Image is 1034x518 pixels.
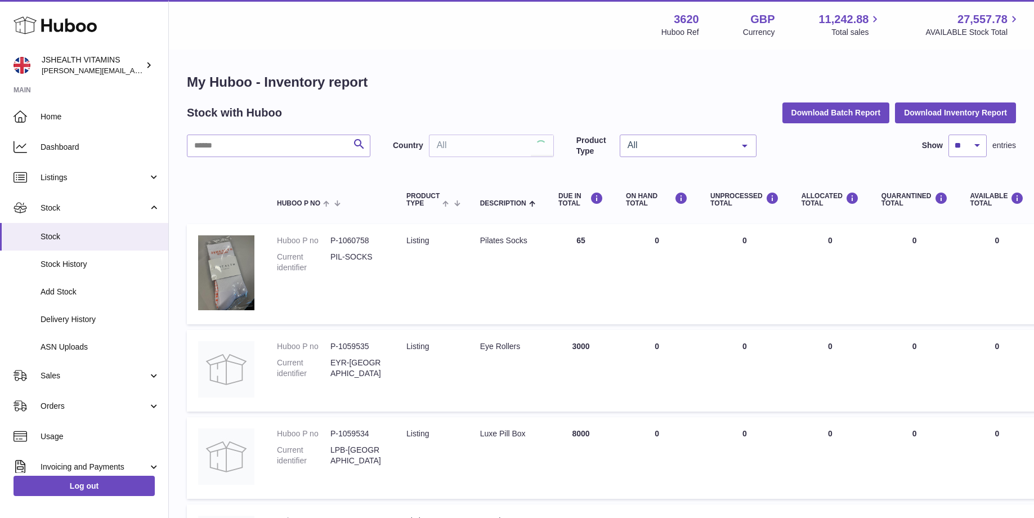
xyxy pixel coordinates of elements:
div: Currency [743,27,775,38]
span: Sales [41,370,148,381]
label: Country [393,140,423,151]
h2: Stock with Huboo [187,105,282,120]
h1: My Huboo - Inventory report [187,73,1016,91]
span: Product Type [406,193,440,207]
td: 0 [615,417,699,499]
td: 3000 [547,330,615,412]
div: QUARANTINED Total [881,192,948,207]
label: Product Type [576,135,614,157]
div: ON HAND Total [626,192,688,207]
span: Stock History [41,259,160,270]
dt: Current identifier [277,358,330,379]
span: [PERSON_NAME][EMAIL_ADDRESS][DOMAIN_NAME] [42,66,226,75]
div: JSHEALTH VITAMINS [42,55,143,76]
span: Add Stock [41,287,160,297]
div: Luxe Pill Box [480,428,536,439]
span: Huboo P no [277,200,320,207]
div: Huboo Ref [661,27,699,38]
dd: PIL-SOCKS [330,252,384,273]
td: 0 [790,224,870,324]
dd: P-1060758 [330,235,384,246]
td: 0 [699,224,790,324]
td: 0 [699,417,790,499]
span: Listings [41,172,148,183]
div: AVAILABLE Total [970,192,1024,207]
dt: Huboo P no [277,235,330,246]
span: listing [406,429,429,438]
span: 0 [912,236,917,245]
span: Total sales [831,27,881,38]
td: 0 [790,330,870,412]
img: product image [198,235,254,310]
img: product image [198,341,254,398]
span: Delivery History [41,314,160,325]
span: Orders [41,401,148,412]
span: Home [41,111,160,122]
label: Show [922,140,943,151]
dd: P-1059535 [330,341,384,352]
dt: Huboo P no [277,428,330,439]
td: 0 [615,330,699,412]
button: Download Batch Report [782,102,890,123]
dt: Current identifier [277,252,330,273]
strong: 3620 [674,12,699,27]
a: Log out [14,476,155,496]
span: Stock [41,231,160,242]
div: DUE IN TOTAL [558,192,603,207]
span: Description [480,200,526,207]
span: 0 [912,429,917,438]
span: entries [992,140,1016,151]
span: ASN Uploads [41,342,160,352]
dt: Huboo P no [277,341,330,352]
td: 8000 [547,417,615,499]
td: 0 [790,417,870,499]
span: 27,557.78 [957,12,1008,27]
span: 11,242.88 [818,12,869,27]
div: Pilates Socks [480,235,536,246]
div: ALLOCATED Total [802,192,859,207]
button: Download Inventory Report [895,102,1016,123]
span: listing [406,236,429,245]
dt: Current identifier [277,445,330,466]
a: 11,242.88 Total sales [818,12,881,38]
img: francesca@jshealthvitamins.com [14,57,30,74]
dd: EYR-[GEOGRAPHIC_DATA] [330,358,384,379]
td: 0 [699,330,790,412]
strong: GBP [750,12,775,27]
span: listing [406,342,429,351]
span: Stock [41,203,148,213]
div: UNPROCESSED Total [710,192,779,207]
span: Usage [41,431,160,442]
td: 65 [547,224,615,324]
a: 27,557.78 AVAILABLE Stock Total [925,12,1020,38]
img: product image [198,428,254,485]
span: 0 [912,342,917,351]
span: All [625,140,733,151]
dd: P-1059534 [330,428,384,439]
span: AVAILABLE Stock Total [925,27,1020,38]
dd: LPB-[GEOGRAPHIC_DATA] [330,445,384,466]
div: Eye Rollers [480,341,536,352]
td: 0 [615,224,699,324]
span: Invoicing and Payments [41,462,148,472]
span: Dashboard [41,142,160,153]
